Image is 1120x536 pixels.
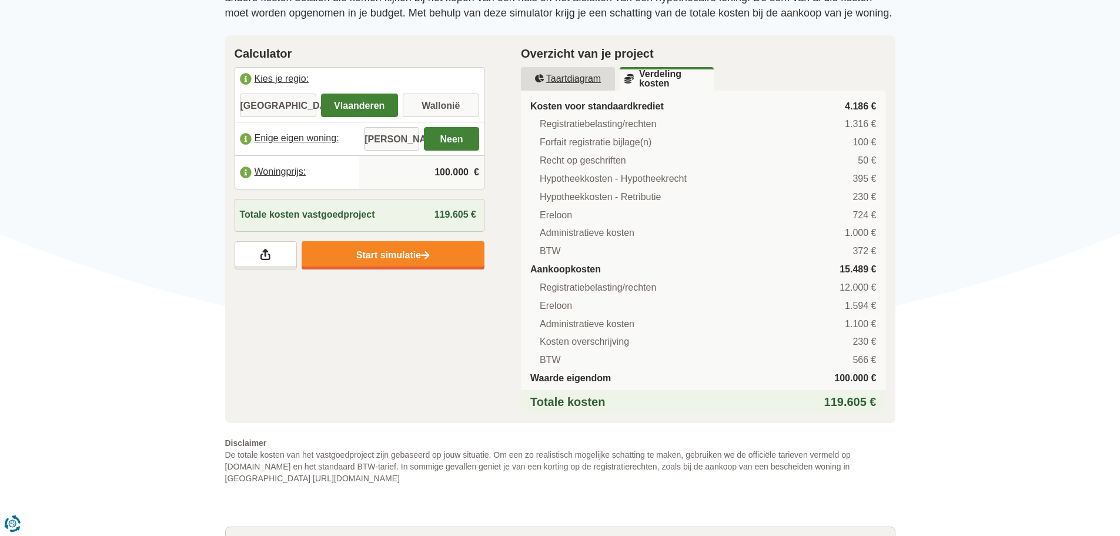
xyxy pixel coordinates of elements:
[840,263,876,277] span: 15.489 €
[225,437,895,449] span: Disclaimer
[521,45,886,62] h2: Overzicht van je project
[845,227,876,240] span: 1.000 €
[530,394,605,411] span: Totale kosten
[535,74,601,84] u: Taartdiagram
[852,245,876,258] span: 372 €
[474,166,479,179] span: €
[852,354,876,367] span: 566 €
[540,335,629,349] span: Kosten overschrijving
[540,191,661,204] span: Hypotheekkosten - Retributie
[424,127,479,151] label: Neen
[235,68,484,94] label: Kies je regio:
[540,209,572,222] span: Ereloon
[852,209,876,222] span: 724 €
[240,94,317,117] label: [GEOGRAPHIC_DATA]
[540,281,656,295] span: Registratiebelasting/rechten
[852,335,876,349] span: 230 €
[845,299,876,313] span: 1.594 €
[540,354,561,367] span: BTW
[858,154,876,168] span: 50 €
[235,159,360,185] label: Woningprijs:
[530,263,601,277] span: Aankoopkosten
[845,100,876,114] span: 4.186 €
[852,136,876,149] span: 100 €
[235,45,485,62] h2: Calculator
[235,241,297,269] a: Deel je resultaten
[540,245,561,258] span: BTW
[530,372,611,385] span: Waarde eigendom
[624,69,709,88] u: Verdeling kosten
[834,372,876,385] span: 100.000 €
[540,227,634,240] span: Administratieve kosten
[540,172,687,186] span: Hypotheekkosten - Hypotheekrecht
[421,251,430,261] img: Start simulatie
[540,154,626,168] span: Recht op geschriften
[845,118,876,131] span: 1.316 €
[852,191,876,204] span: 230 €
[540,318,634,331] span: Administratieve kosten
[240,208,375,222] span: Totale kosten vastgoedproject
[530,100,664,114] span: Kosten voor standaardkrediet
[540,299,572,313] span: Ereloon
[302,241,484,269] a: Start simulatie
[235,126,360,152] label: Enige eigen woning:
[321,94,398,117] label: Vlaanderen
[364,157,479,188] input: |
[364,127,419,151] label: [PERSON_NAME]
[540,118,656,131] span: Registratiebelasting/rechten
[845,318,876,331] span: 1.100 €
[434,209,476,219] span: 119.605 €
[225,437,895,484] p: De totale kosten van het vastgoedproject zijn gebaseerd op jouw situatie. Om een zo realistisch m...
[403,94,480,117] label: Wallonië
[840,281,876,295] span: 12.000 €
[852,172,876,186] span: 395 €
[540,136,651,149] span: Forfait registratie bijlage(n)
[824,394,877,411] span: 119.605 €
